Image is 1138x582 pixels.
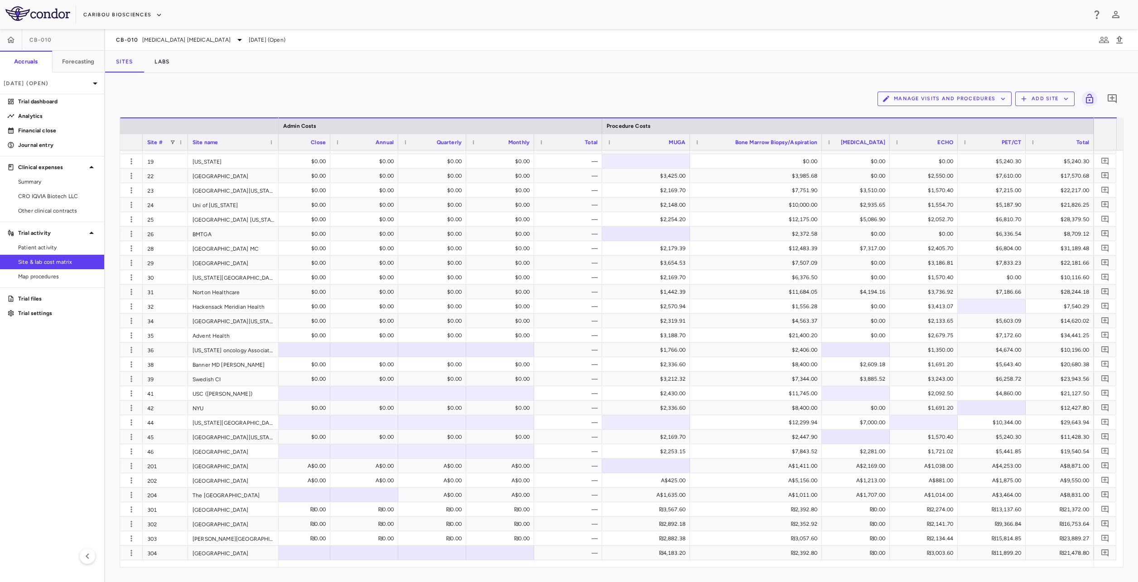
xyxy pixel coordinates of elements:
[283,123,317,129] span: Admin Costs
[406,256,462,270] div: $0.00
[1099,402,1111,414] button: Add comment
[610,256,685,270] div: $3,654.53
[1101,331,1109,339] svg: Add comment
[147,139,163,145] span: Site #
[143,198,188,212] div: 24
[610,314,685,328] div: $2,319.91
[270,241,326,256] div: $0.00
[193,139,218,145] span: Site name
[966,270,1021,285] div: $0.00
[830,256,885,270] div: $0.00
[830,241,885,256] div: $7,317.00
[406,154,462,169] div: $0.00
[830,183,885,198] div: $3,510.00
[18,229,86,237] p: Trial activity
[698,270,817,285] div: $6,376.50
[143,415,188,429] div: 44
[698,227,817,241] div: $2,372.58
[830,328,885,343] div: $0.00
[188,154,279,168] div: [US_STATE]
[1099,387,1111,399] button: Add comment
[830,299,885,314] div: $0.00
[542,314,598,328] div: —
[610,270,685,285] div: $2,169.70
[1101,476,1109,485] svg: Add comment
[698,256,817,270] div: $7,507.09
[898,198,953,212] div: $1,554.70
[1099,344,1111,356] button: Add comment
[188,314,279,328] div: [GEOGRAPHIC_DATA][US_STATE]
[338,169,394,183] div: $0.00
[188,386,279,400] div: USC ([PERSON_NAME])
[610,299,685,314] div: $2,570.94
[898,169,953,183] div: $2,550.00
[142,36,231,44] span: [MEDICAL_DATA] [MEDICAL_DATA]
[143,328,188,342] div: 35
[188,183,279,197] div: [GEOGRAPHIC_DATA][US_STATE], [GEOGRAPHIC_DATA]
[966,314,1021,328] div: $5,603.09
[508,139,530,145] span: Monthly
[1099,358,1111,370] button: Add comment
[1076,139,1089,145] span: Total
[610,198,685,212] div: $2,148.00
[143,154,188,168] div: 19
[1099,141,1111,153] button: Add comment
[270,285,326,299] div: $0.00
[898,212,953,227] div: $2,052.70
[338,241,394,256] div: $0.00
[1099,228,1111,240] button: Add comment
[270,154,326,169] div: $0.00
[338,198,394,212] div: $0.00
[474,183,530,198] div: $0.00
[1034,154,1089,169] div: $5,240.30
[1078,91,1097,107] span: Lock grid
[1099,213,1111,225] button: Add comment
[406,241,462,256] div: $0.00
[474,198,530,212] div: $0.00
[1101,418,1109,427] svg: Add comment
[338,183,394,198] div: $0.00
[143,386,188,400] div: 41
[698,241,817,256] div: $12,483.39
[1101,287,1109,296] svg: Add comment
[1101,258,1109,267] svg: Add comment
[1034,183,1089,198] div: $22,217.00
[830,212,885,227] div: $5,086.90
[1101,447,1109,456] svg: Add comment
[1099,170,1111,182] button: Add comment
[143,401,188,415] div: 42
[270,169,326,183] div: $0.00
[83,8,162,22] button: Caribou Biosciences
[898,299,953,314] div: $3,413.07
[5,6,70,21] img: logo-full-BYUhSk78.svg
[270,256,326,270] div: $0.00
[966,169,1021,183] div: $7,610.00
[1101,432,1109,441] svg: Add comment
[406,212,462,227] div: $0.00
[1099,155,1111,167] button: Add comment
[542,212,598,227] div: —
[735,139,817,145] span: Bone Marrow Biopsy/Aspiration
[966,256,1021,270] div: $7,833.23
[1101,374,1109,383] svg: Add comment
[406,270,462,285] div: $0.00
[143,343,188,357] div: 36
[898,314,953,328] div: $2,133.65
[898,241,953,256] div: $2,405.70
[406,328,462,343] div: $0.00
[898,256,953,270] div: $3,186.81
[1099,271,1111,283] button: Add comment
[698,299,817,314] div: $1,556.28
[105,51,144,73] button: Sites
[143,430,188,444] div: 45
[474,314,530,328] div: $0.00
[542,227,598,241] div: —
[1101,461,1109,470] svg: Add comment
[898,328,953,343] div: $2,679.75
[542,299,598,314] div: —
[1099,315,1111,327] button: Add comment
[338,256,394,270] div: $0.00
[338,212,394,227] div: $0.00
[270,183,326,198] div: $0.00
[18,163,86,171] p: Clinical expenses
